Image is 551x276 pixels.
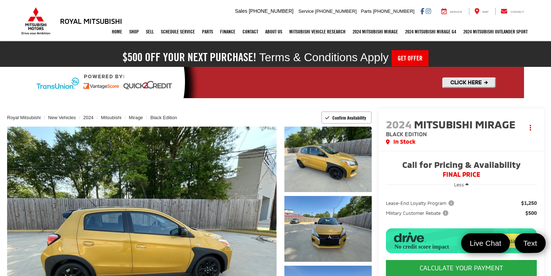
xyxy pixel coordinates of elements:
h3: Royal Mitsubishi [60,17,122,25]
span: Black Edition [386,131,427,137]
a: 2024 Mitsubishi Mirage G4 [402,23,460,41]
span: dropdown dots [530,125,531,131]
a: Home [108,23,126,41]
img: 2024 Mitsubishi Mirage Black Edition [283,195,372,262]
a: Mirage [129,115,143,120]
a: Shop [126,23,142,41]
span: Less [454,182,464,187]
a: Mitsubishi Vehicle Research [286,23,349,41]
a: Service [436,8,468,15]
a: Black Edition [150,115,177,120]
a: Sell [142,23,157,41]
a: Live Chat [461,233,510,253]
a: Schedule Service: Opens in a new tab [157,23,198,41]
a: Map [469,8,494,15]
span: Service [450,10,462,14]
a: Finance [217,23,239,41]
span: FINAL PRICE [386,171,537,178]
span: [PHONE_NUMBER] [315,9,357,14]
img: 2024 Mitsubishi Mirage Black Edition [283,126,372,193]
a: New Vehicles [48,115,76,120]
a: About Us [262,23,286,41]
a: Instagram: Click to visit our Instagram page [426,8,431,14]
a: 2024 Mitsubishi Outlander SPORT [460,23,531,41]
button: Less [451,178,472,191]
a: Royal Mitsubishi [7,115,41,120]
span: Sales [235,8,247,14]
span: Terms & Conditions Apply [259,51,389,64]
a: Parts: Opens in a new tab [198,23,217,41]
img: Mitsubishi [20,7,52,35]
button: Lease-End Loyalty Program [386,200,457,207]
h2: $500 off your next purchase! [122,52,256,62]
span: Parts [361,9,371,14]
span: $500 [525,209,537,217]
img: Quick2Credit [27,67,524,98]
a: Contact [495,8,529,15]
a: Facebook: Click to visit our Facebook page [420,8,424,14]
span: Call for Pricing & Availability [386,160,537,171]
span: Map [482,10,489,14]
a: Get Offer [392,50,429,67]
span: 2024 [386,118,411,131]
span: [PHONE_NUMBER] [373,9,414,14]
span: Confirm Availability [332,115,366,121]
span: In Stock [393,138,415,146]
a: Contact [239,23,262,41]
button: Actions [524,122,537,134]
span: Service [299,9,314,14]
a: Expand Photo 2 [284,196,372,262]
span: Text [520,238,541,248]
span: Mitsubishi Mirage [414,118,518,131]
a: Mitsubishi [101,115,121,120]
a: 2024 Mitsubishi Mirage [349,23,402,41]
span: $1,250 [521,200,537,207]
a: Text [515,233,546,253]
span: [PHONE_NUMBER] [249,8,294,14]
span: Contact [511,10,524,14]
span: Live Chat [466,238,505,248]
span: Military Customer Rebate [386,209,450,217]
button: Military Customer Rebate [386,209,451,217]
a: 2024 [83,115,93,120]
a: Expand Photo 1 [284,127,372,192]
span: Lease-End Loyalty Program [386,200,455,207]
button: Confirm Availability [321,111,372,124]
